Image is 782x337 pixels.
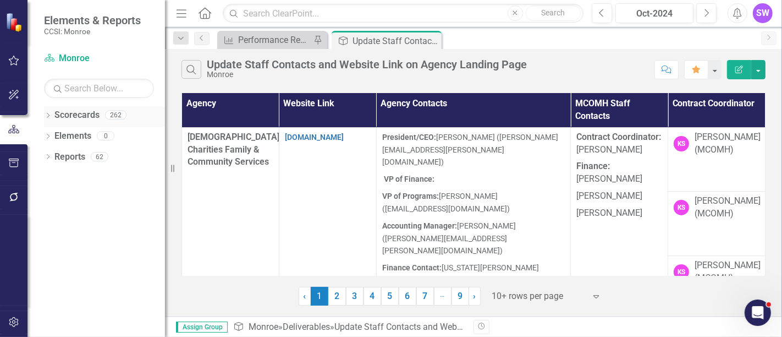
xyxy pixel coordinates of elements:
a: Scorecards [54,109,100,122]
div: 262 [105,111,126,120]
div: Monroe [207,70,527,79]
strong: Accounting Manager: [382,221,457,230]
small: CCSI: Monroe [44,27,141,36]
button: SW [753,3,773,23]
td: Double-Click to Edit [668,192,766,256]
div: KS [674,264,689,280]
span: [PERSON_NAME] ([EMAIL_ADDRESS][DOMAIN_NAME]) [382,192,510,213]
a: Performance Report [220,33,311,47]
div: KS [674,136,689,151]
input: Search Below... [44,79,154,98]
a: 2 [328,287,346,306]
a: 9 [451,287,469,306]
a: Monroe [44,52,154,65]
div: Update Staff Contacts and Website Link on Agency Landing Page [207,58,527,70]
a: 6 [399,287,416,306]
a: 3 [346,287,364,306]
div: » » [233,321,465,334]
strong: Contract Coordinator: [576,132,661,142]
span: [PERSON_NAME] ([PERSON_NAME][EMAIL_ADDRESS][PERSON_NAME][DOMAIN_NAME]) [382,221,516,256]
div: [PERSON_NAME] (MCOMH) [695,131,761,156]
strong: Finance: [576,161,610,171]
a: 4 [364,287,381,306]
strong: VP of Finance: [384,175,434,183]
div: 0 [97,132,114,141]
div: [PERSON_NAME] (MCOMH) [695,259,761,285]
button: Search [526,6,581,21]
span: › [473,291,476,301]
a: Deliverables [283,322,330,332]
iframe: Intercom live chat [745,300,771,326]
a: 7 [416,287,434,306]
img: ClearPoint Strategy [5,12,25,31]
a: Elements [54,130,91,143]
strong: VP of Programs: [382,192,439,200]
td: Double-Click to Edit [376,127,571,320]
input: Search ClearPoint... [223,4,583,23]
a: [DOMAIN_NAME] [285,133,344,142]
div: Update Staff Contacts and Website Link on Agency Landing Page [353,34,439,48]
span: Assign Group [176,322,228,333]
span: Search [541,8,565,17]
td: Double-Click to Edit [668,127,766,192]
span: Elements & Reports [44,14,141,27]
td: Double-Click to Edit [668,256,766,320]
div: [PERSON_NAME] (MCOMH) [695,195,761,220]
p: [PERSON_NAME] [576,188,662,205]
strong: Finance Contact: [382,263,442,272]
span: [US_STATE][PERSON_NAME] ([US_STATE][EMAIL_ADDRESS][PERSON_NAME][DOMAIN_NAME]) [382,263,546,297]
div: Performance Report [238,33,311,47]
p: [PERSON_NAME] [576,205,662,220]
div: 62 [91,152,108,161]
td: Double-Click to Edit [279,127,376,320]
td: Double-Click to Edit [571,127,668,320]
div: Update Staff Contacts and Website Link on Agency Landing Page [334,322,588,332]
a: 5 [381,287,399,306]
span: [DEMOGRAPHIC_DATA] Charities Family & Community Services [188,132,279,167]
span: [PERSON_NAME] ([PERSON_NAME][EMAIL_ADDRESS][PERSON_NAME][DOMAIN_NAME]) [382,133,558,167]
button: Oct-2024 [615,3,693,23]
span: 1 [311,287,328,306]
p: [PERSON_NAME] [576,131,662,159]
a: Monroe [249,322,278,332]
div: KS [674,200,689,215]
span: ‹ [304,291,306,301]
a: Reports [54,151,85,164]
strong: President/CEO: [382,133,436,142]
div: Oct-2024 [619,7,690,20]
p: [PERSON_NAME] [576,158,662,188]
